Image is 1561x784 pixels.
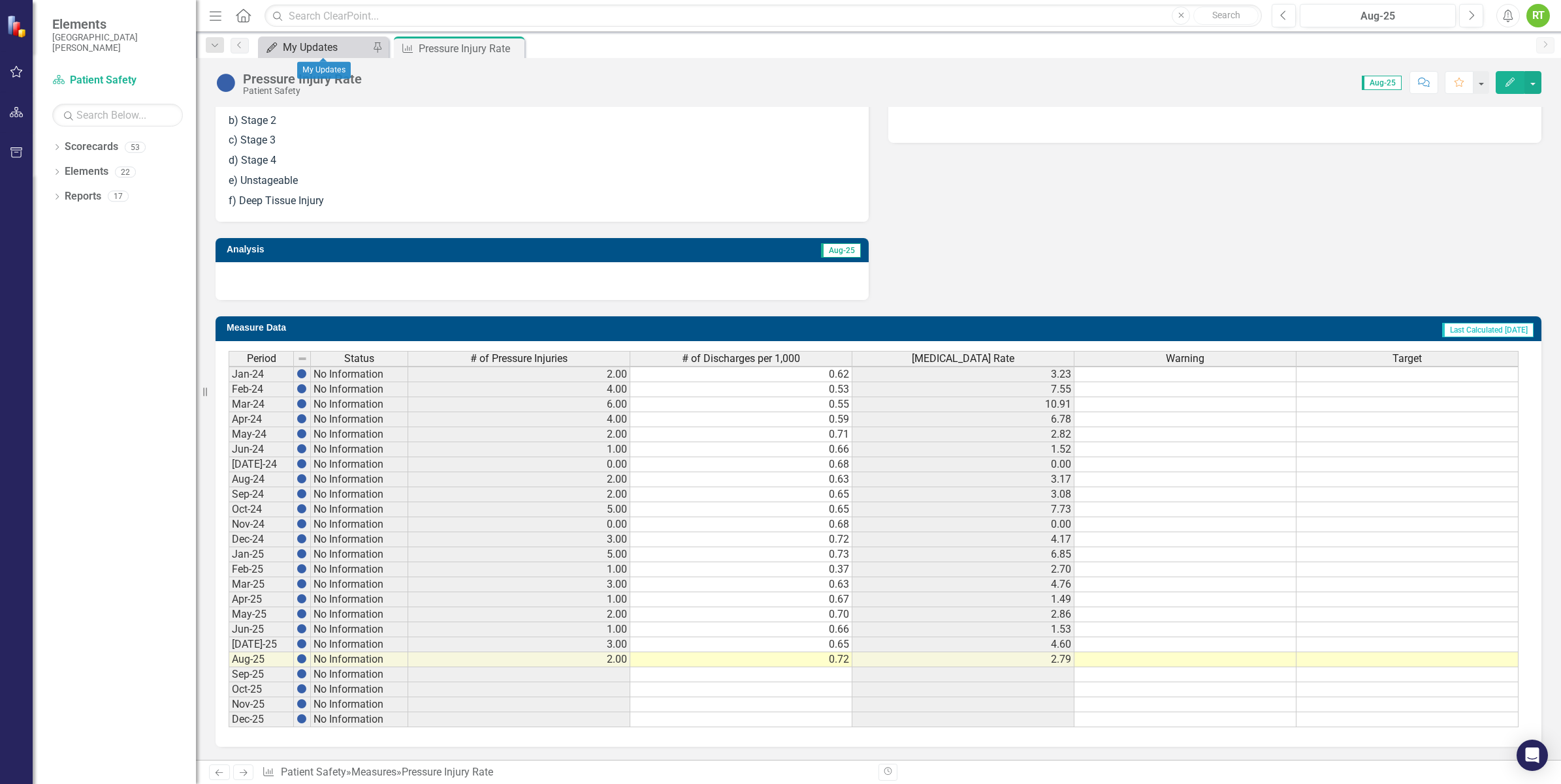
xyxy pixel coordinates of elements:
[229,697,294,712] td: Nov-25
[852,637,1074,652] td: 4.60
[311,547,408,562] td: No Information
[1526,4,1550,27] div: RT
[311,427,408,442] td: No Information
[344,353,374,365] span: Status
[229,622,294,637] td: Jun-25
[912,353,1014,365] span: [MEDICAL_DATA] Rate
[852,547,1074,562] td: 6.85
[229,517,294,532] td: Nov-24
[311,592,408,607] td: No Information
[852,367,1074,382] td: 3.23
[408,577,630,592] td: 3.00
[261,39,369,55] a: My Updates
[630,622,852,637] td: 0.66
[408,562,630,577] td: 1.00
[821,243,861,258] span: Aug-25
[243,72,362,86] div: Pressure Injury Rate
[229,382,294,397] td: Feb-24
[852,397,1074,412] td: 10.91
[419,40,521,57] div: Pressure Injury Rate
[852,487,1074,502] td: 3.08
[852,592,1074,607] td: 1.49
[229,442,294,457] td: Jun-24
[1166,353,1204,365] span: Warning
[297,639,307,649] img: BgCOk07PiH71IgAAAABJRU5ErkJggg==
[408,397,630,412] td: 6.00
[229,130,856,151] p: c) Stage 3
[229,171,856,191] p: e) Unstageable
[311,502,408,517] td: No Information
[297,564,307,574] img: BgCOk07PiH71IgAAAABJRU5ErkJggg==
[247,353,276,365] span: Period
[311,367,408,382] td: No Information
[311,562,408,577] td: No Information
[311,412,408,427] td: No Information
[229,577,294,592] td: Mar-25
[229,111,856,131] p: b) Stage 2
[297,654,307,664] img: BgCOk07PiH71IgAAAABJRU5ErkJggg==
[408,457,630,472] td: 0.00
[311,487,408,502] td: No Information
[630,532,852,547] td: 0.72
[408,637,630,652] td: 3.00
[852,382,1074,397] td: 7.55
[229,397,294,412] td: Mar-24
[630,502,852,517] td: 0.65
[630,382,852,397] td: 0.53
[852,577,1074,592] td: 4.76
[311,397,408,412] td: No Information
[297,399,307,409] img: BgCOk07PiH71IgAAAABJRU5ErkJggg==
[297,414,307,424] img: BgCOk07PiH71IgAAAABJRU5ErkJggg==
[115,166,136,177] div: 22
[408,547,630,562] td: 5.00
[229,502,294,517] td: Oct-24
[852,532,1074,547] td: 4.17
[852,457,1074,472] td: 0.00
[852,652,1074,667] td: 2.79
[408,592,630,607] td: 1.00
[852,622,1074,637] td: 1.53
[852,472,1074,487] td: 3.17
[229,607,294,622] td: May-25
[297,534,307,544] img: BgCOk07PiH71IgAAAABJRU5ErkJggg==
[297,594,307,604] img: BgCOk07PiH71IgAAAABJRU5ErkJggg==
[408,607,630,622] td: 2.00
[630,487,852,502] td: 0.65
[630,637,852,652] td: 0.65
[311,532,408,547] td: No Information
[297,609,307,619] img: BgCOk07PiH71IgAAAABJRU5ErkJggg==
[311,472,408,487] td: No Information
[408,412,630,427] td: 4.00
[227,245,530,254] h3: Analysis
[311,712,408,727] td: No Information
[852,517,1074,532] td: 0.00
[470,353,568,365] span: # of Pressure Injuries
[311,382,408,397] td: No Information
[408,487,630,502] td: 2.00
[52,104,183,127] input: Search Below...
[297,684,307,694] img: BgCOk07PiH71IgAAAABJRU5ErkJggg==
[283,39,369,55] div: My Updates
[297,714,307,724] img: BgCOk07PiH71IgAAAABJRU5ErkJggg==
[1517,740,1548,771] div: Open Intercom Messenger
[852,427,1074,442] td: 2.82
[227,323,738,333] h3: Measure Data
[311,622,408,637] td: No Information
[311,577,408,592] td: No Information
[630,592,852,607] td: 0.67
[65,140,118,155] a: Scorecards
[229,562,294,577] td: Feb-25
[52,73,183,88] a: Patient Safety
[311,637,408,652] td: No Information
[108,191,129,202] div: 17
[52,32,183,53] small: [GEOGRAPHIC_DATA][PERSON_NAME]
[243,86,362,96] div: Patient Safety
[229,652,294,667] td: Aug-25
[408,652,630,667] td: 2.00
[630,562,852,577] td: 0.37
[229,592,294,607] td: Apr-25
[297,579,307,589] img: BgCOk07PiH71IgAAAABJRU5ErkJggg==
[229,151,856,171] p: d) Stage 4
[297,624,307,634] img: BgCOk07PiH71IgAAAABJRU5ErkJggg==
[297,504,307,514] img: BgCOk07PiH71IgAAAABJRU5ErkJggg==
